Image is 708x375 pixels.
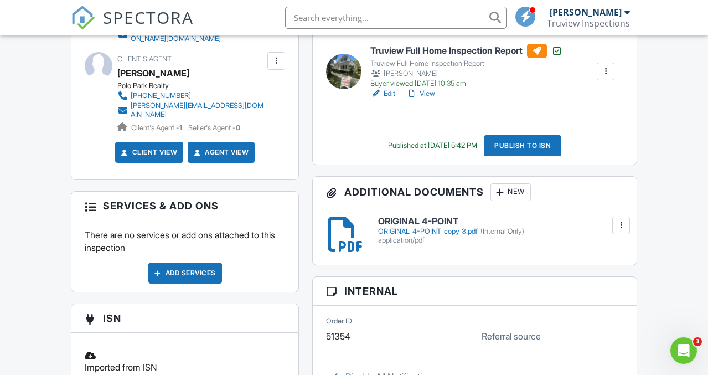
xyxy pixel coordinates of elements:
div: application/pdf [378,236,623,245]
a: Truview Full Home Inspection Report Truview Full Home Inspection Report [PERSON_NAME] Buyer viewe... [370,44,562,88]
a: Client View [119,147,178,158]
h6: ORIGINAL 4-POINT [378,217,623,227]
span: Client's Agent [117,55,172,63]
div: New [490,183,531,201]
div: Publish to ISN [484,135,561,156]
div: Truview Inspections [547,18,630,29]
span: Client's Agent - [131,124,184,132]
span: SPECTORA [103,6,194,29]
h6: Truview Full Home Inspection Report [370,44,562,58]
a: Edit [370,88,395,99]
label: Referral source [482,330,541,342]
strong: 0 [236,124,240,132]
div: Buyer viewed [DATE] 10:35 am [370,79,562,88]
div: [PERSON_NAME] [550,7,622,18]
h3: Services & Add ons [71,192,298,220]
div: [PHONE_NUMBER] [131,91,191,100]
a: SPECTORA [71,15,194,38]
div: Published at [DATE] 5:42 PM [388,141,477,150]
div: [PERSON_NAME] [370,68,562,79]
div: ORIGINAL_4-POINT_copy_3.pdf [378,227,623,236]
div: [PERSON_NAME][EMAIL_ADDRESS][DOMAIN_NAME] [131,101,265,119]
a: Agent View [192,147,249,158]
span: 3 [693,337,702,346]
h3: ISN [71,304,298,333]
div: Polo Park Realty [117,81,273,90]
img: The Best Home Inspection Software - Spectora [71,6,95,30]
label: Order ID [326,316,352,326]
iframe: Intercom live chat [670,337,697,364]
span: Seller's Agent - [188,124,240,132]
h3: Internal [313,277,637,306]
a: [PERSON_NAME][EMAIL_ADDRESS][DOMAIN_NAME] [117,101,265,119]
h3: Additional Documents [313,177,637,208]
span: (Internal Only) [480,227,524,235]
div: Add Services [148,263,222,284]
div: There are no services or add ons attached to this inspection [71,220,298,292]
a: [PERSON_NAME] [117,65,189,81]
a: ORIGINAL 4-POINT ORIGINAL_4-POINT_copy_3.pdf(Internal Only) application/pdf [378,217,623,245]
a: View [406,88,435,99]
div: Truview Full Home Inspection Report [370,59,562,68]
strong: 1 [179,124,182,132]
input: Search everything... [285,7,507,29]
a: [PHONE_NUMBER] [117,90,265,101]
